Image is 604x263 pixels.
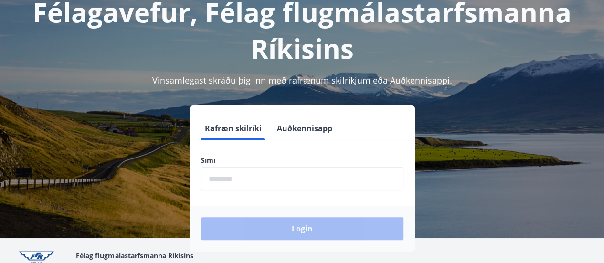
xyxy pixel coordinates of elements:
span: Vinsamlegast skráðu þig inn með rafrænum skilríkjum eða Auðkennisappi. [152,74,452,86]
label: Sími [201,156,403,165]
button: Auðkennisapp [273,117,336,140]
button: Rafræn skilríki [201,117,265,140]
span: Félag flugmálastarfsmanna Ríkisins [76,251,193,260]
